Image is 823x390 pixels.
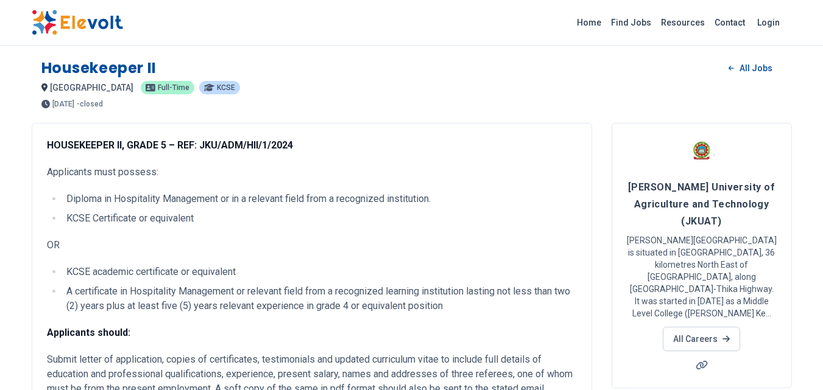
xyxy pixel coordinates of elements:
[47,165,577,179] p: Applicants must possess:
[628,181,775,227] span: [PERSON_NAME] University of Agriculture and Technology (JKUAT)
[47,139,293,151] strong: HOUSEKEEPER II, GRADE 5 – REF: JKU/ADM/HII/1/2024
[687,138,717,169] img: Jomo Kenyatta University of Agriculture and Technology (JKUAT)
[50,83,133,92] span: [GEOGRAPHIC_DATA]
[41,58,157,78] h1: Housekeeper II
[52,100,74,108] span: [DATE]
[656,13,710,32] a: Resources
[750,10,787,35] a: Login
[63,211,577,226] li: KCSE Certificate or equivalent
[47,238,577,252] p: OR
[63,265,577,279] li: KCSE academic certificate or equivalent
[710,13,750,32] a: Contact
[158,84,189,91] span: Full-time
[47,327,130,338] strong: Applicants should:
[719,59,782,77] a: All Jobs
[77,100,103,108] p: - closed
[32,10,123,35] img: Elevolt
[606,13,656,32] a: Find Jobs
[572,13,606,32] a: Home
[663,327,740,351] a: All Careers
[63,284,577,313] li: A certificate in Hospitality Management or relevant field from a recognized learning institution ...
[217,84,235,91] span: KCSE
[63,192,577,206] li: Diploma in Hospitality Management or in a relevant field from a recognized institution.
[627,234,777,319] p: [PERSON_NAME][GEOGRAPHIC_DATA] is situated in [GEOGRAPHIC_DATA], 36 kilometres North East of [GEO...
